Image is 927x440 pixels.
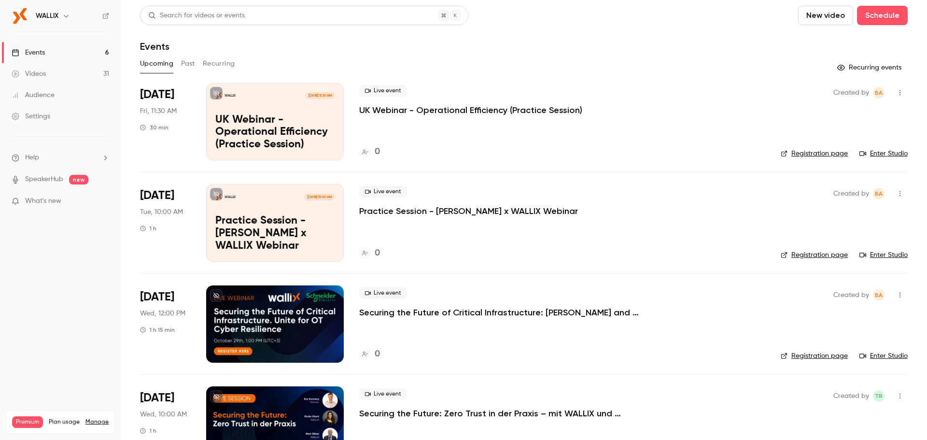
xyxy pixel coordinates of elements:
[85,418,109,426] a: Manage
[181,56,195,71] button: Past
[140,56,173,71] button: Upcoming
[359,85,407,97] span: Live event
[875,289,883,301] span: BA
[203,56,235,71] button: Recurring
[36,11,58,21] h6: WALLIX
[359,408,649,419] a: Securing the Future: Zero Trust in der Praxis – mit WALLIX und Techway
[140,410,187,419] span: Wed, 10:00 AM
[140,309,185,318] span: Wed, 12:00 PM
[12,48,45,57] div: Events
[140,289,174,305] span: [DATE]
[359,186,407,198] span: Live event
[12,69,46,79] div: Videos
[833,390,869,402] span: Created by
[25,174,63,185] a: SpeakerHub
[49,418,80,426] span: Plan usage
[304,194,334,200] span: [DATE] 10:00 AM
[140,427,156,435] div: 1 h
[859,351,908,361] a: Enter Studio
[305,92,334,99] span: [DATE] 11:30 AM
[225,93,236,98] p: WALLIX
[375,145,380,158] h4: 0
[140,207,183,217] span: Tue, 10:00 AM
[225,195,236,199] p: WALLIX
[781,250,848,260] a: Registration page
[833,60,908,75] button: Recurring events
[359,247,380,260] a: 0
[12,416,43,428] span: Premium
[69,175,88,185] span: new
[359,348,380,361] a: 0
[873,87,885,99] span: Bea Andres
[25,153,39,163] span: Help
[148,11,245,21] div: Search for videos or events
[215,114,335,151] p: UK Webinar - Operational Efficiency (Practice Session)
[833,87,869,99] span: Created by
[140,390,174,406] span: [DATE]
[359,104,582,116] a: UK Webinar - Operational Efficiency (Practice Session)
[140,225,156,232] div: 1 h
[833,188,869,199] span: Created by
[140,106,177,116] span: Fri, 11:30 AM
[206,184,344,261] a: Practice Session - Schneider x WALLIX WebinarWALLIX[DATE] 10:00 AMPractice Session - [PERSON_NAME...
[875,87,883,99] span: BA
[375,348,380,361] h4: 0
[359,287,407,299] span: Live event
[781,149,848,158] a: Registration page
[140,326,175,334] div: 1 h 15 min
[857,6,908,25] button: Schedule
[12,90,55,100] div: Audience
[140,124,169,131] div: 30 min
[873,289,885,301] span: Bea Andres
[12,153,109,163] li: help-dropdown-opener
[375,247,380,260] h4: 0
[98,197,109,206] iframe: Noticeable Trigger
[859,149,908,158] a: Enter Studio
[140,41,169,52] h1: Events
[875,390,883,402] span: TR
[798,6,853,25] button: New video
[859,250,908,260] a: Enter Studio
[359,145,380,158] a: 0
[875,188,883,199] span: BA
[206,83,344,160] a: UK Webinar - Operational Efficiency (Practice Session)WALLIX[DATE] 11:30 AMUK Webinar - Operation...
[215,215,335,252] p: Practice Session - [PERSON_NAME] x WALLIX Webinar
[781,351,848,361] a: Registration page
[873,188,885,199] span: Bea Andres
[140,87,174,102] span: [DATE]
[140,188,174,203] span: [DATE]
[140,285,191,363] div: Oct 29 Wed, 12:00 PM (Europe/Madrid)
[140,184,191,261] div: Oct 28 Tue, 10:00 AM (Europe/Madrid)
[140,83,191,160] div: Oct 24 Fri, 11:30 AM (Europe/Madrid)
[12,112,50,121] div: Settings
[359,388,407,400] span: Live event
[873,390,885,402] span: Thomas Reinhard
[25,196,61,206] span: What's new
[12,8,28,24] img: WALLIX
[833,289,869,301] span: Created by
[359,307,649,318] a: Securing the Future of Critical Infrastructure: [PERSON_NAME] and WALLIX Unite for OT Cyber Resil...
[359,205,578,217] a: Practice Session - [PERSON_NAME] x WALLIX Webinar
